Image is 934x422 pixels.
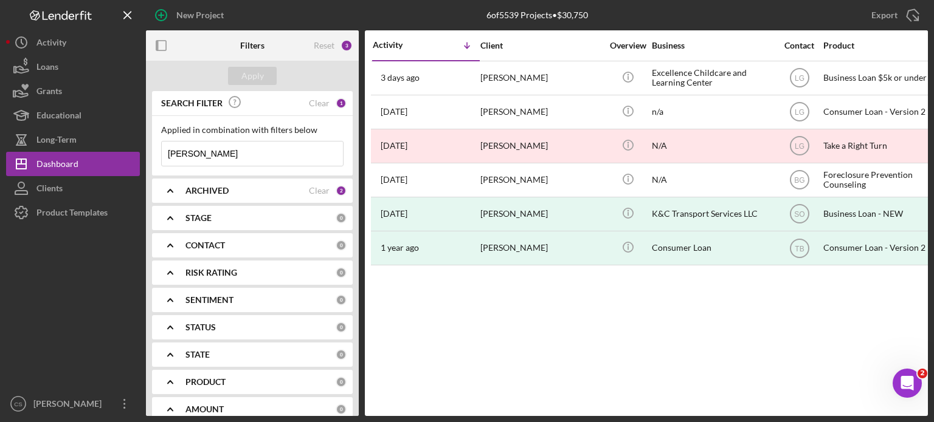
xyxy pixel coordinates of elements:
div: [PERSON_NAME] [480,96,602,128]
text: SO [794,210,804,219]
text: LG [794,74,804,83]
div: [PERSON_NAME] [480,164,602,196]
div: Clients [36,176,63,203]
div: 6 of 5539 Projects • $30,750 [486,10,588,20]
text: BG [794,176,804,185]
div: Educational [36,103,81,131]
button: Dashboard [6,152,140,176]
div: Client [480,41,602,50]
div: Overview [605,41,651,50]
button: Activity [6,30,140,55]
div: Activity [373,40,426,50]
div: Export [871,3,898,27]
button: CS[PERSON_NAME] [6,392,140,416]
time: 2024-06-24 14:09 [381,243,419,253]
b: STATE [185,350,210,359]
b: RISK RATING [185,268,237,277]
time: 2024-11-06 21:15 [381,209,407,219]
button: Loans [6,55,140,79]
div: Activity [36,30,66,58]
div: Product Templates [36,200,108,228]
div: [PERSON_NAME] [30,392,109,419]
div: N/A [652,164,773,196]
div: K&C Transport Services LLC [652,198,773,230]
div: Consumer Loan [652,232,773,264]
div: [PERSON_NAME] [480,232,602,264]
button: Product Templates [6,200,140,225]
div: Dashboard [36,152,78,179]
div: Clear [309,98,330,108]
div: Contact [777,41,822,50]
button: Grants [6,79,140,103]
button: Educational [6,103,140,128]
div: 0 [336,213,347,223]
button: New Project [146,3,236,27]
div: 2 [336,185,347,196]
text: LG [794,108,804,117]
text: LG [794,142,804,151]
div: Clear [309,186,330,196]
div: 0 [336,404,347,415]
span: 2 [918,369,927,378]
div: Business [652,41,773,50]
button: Apply [228,67,277,85]
b: SEARCH FILTER [161,98,223,108]
b: SENTIMENT [185,295,233,305]
div: 0 [336,294,347,305]
div: 0 [336,267,347,278]
div: [PERSON_NAME] [480,198,602,230]
b: AMOUNT [185,404,224,414]
div: Long-Term [36,128,77,155]
div: 0 [336,322,347,333]
div: Grants [36,79,62,106]
div: New Project [176,3,224,27]
div: Applied in combination with filters below [161,125,344,135]
div: 0 [336,240,347,251]
div: Reset [314,41,334,50]
div: Excellence Childcare and Learning Center [652,62,773,94]
time: 2025-08-11 19:32 [381,107,407,117]
div: Loans [36,55,58,82]
div: N/A [652,130,773,162]
text: CS [14,401,22,407]
b: ARCHIVED [185,186,229,196]
time: 2024-12-15 03:13 [381,175,407,185]
b: PRODUCT [185,377,226,387]
button: Clients [6,176,140,200]
button: Long-Term [6,128,140,152]
div: Apply [241,67,264,85]
button: Export [859,3,928,27]
div: 3 [341,39,353,52]
b: STATUS [185,322,216,332]
b: Filters [240,41,265,50]
div: 0 [336,349,347,360]
text: TB [795,244,804,253]
time: 2025-08-22 13:03 [381,73,420,83]
div: [PERSON_NAME] [480,62,602,94]
div: n/a [652,96,773,128]
b: CONTACT [185,240,225,250]
iframe: Intercom live chat [893,369,922,398]
div: [PERSON_NAME] [480,130,602,162]
b: STAGE [185,213,212,223]
time: 2025-01-30 00:12 [381,141,407,151]
div: 1 [336,98,347,109]
div: 0 [336,376,347,387]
